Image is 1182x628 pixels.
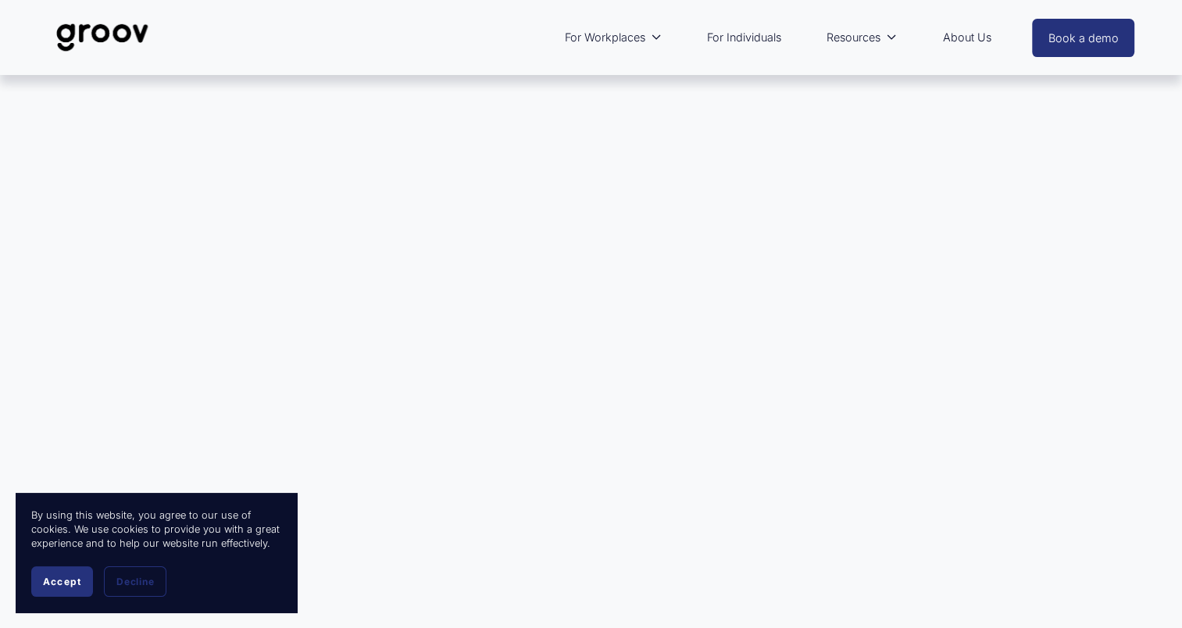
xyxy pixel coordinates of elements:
[116,576,154,587] span: Decline
[31,508,281,551] p: By using this website, you agree to our use of cookies. We use cookies to provide you with a grea...
[827,27,880,48] span: Resources
[935,20,999,55] a: About Us
[699,20,789,55] a: For Individuals
[1032,19,1135,57] a: Book a demo
[104,566,166,597] button: Decline
[557,20,670,55] a: folder dropdown
[31,566,93,597] button: Accept
[819,20,905,55] a: folder dropdown
[16,493,297,612] section: Cookie banner
[48,12,158,63] img: Groov | Unlock Human Potential at Work and in Life
[565,27,645,48] span: For Workplaces
[43,576,81,587] span: Accept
